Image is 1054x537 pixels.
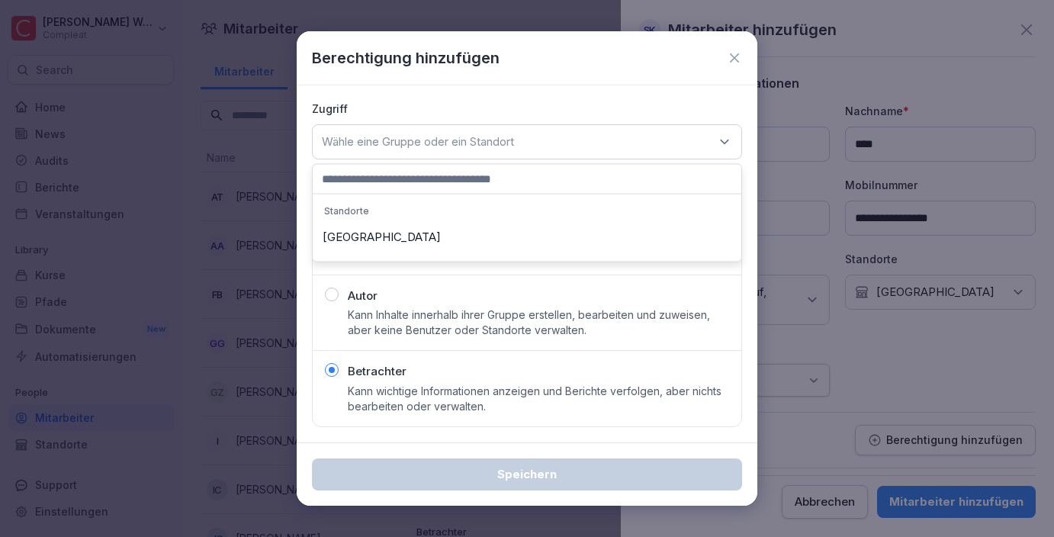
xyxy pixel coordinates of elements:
div: Speichern [324,466,730,483]
p: Betrachter [348,363,406,381]
p: Standorte [317,198,737,223]
p: Wähle eine Gruppe oder ein Standort [322,134,514,150]
p: Zugriff [312,101,742,117]
p: Berechtigung hinzufügen [312,47,500,69]
div: [GEOGRAPHIC_DATA] [317,223,737,252]
p: Kann wichtige Informationen anzeigen und Berichte verfolgen, aber nichts bearbeiten oder verwalten. [348,384,729,414]
p: Autor [348,288,378,305]
button: Speichern [312,458,742,490]
p: Kann Inhalte innerhalb ihrer Gruppe erstellen, bearbeiten und zuweisen, aber keine Benutzer oder ... [348,307,729,338]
